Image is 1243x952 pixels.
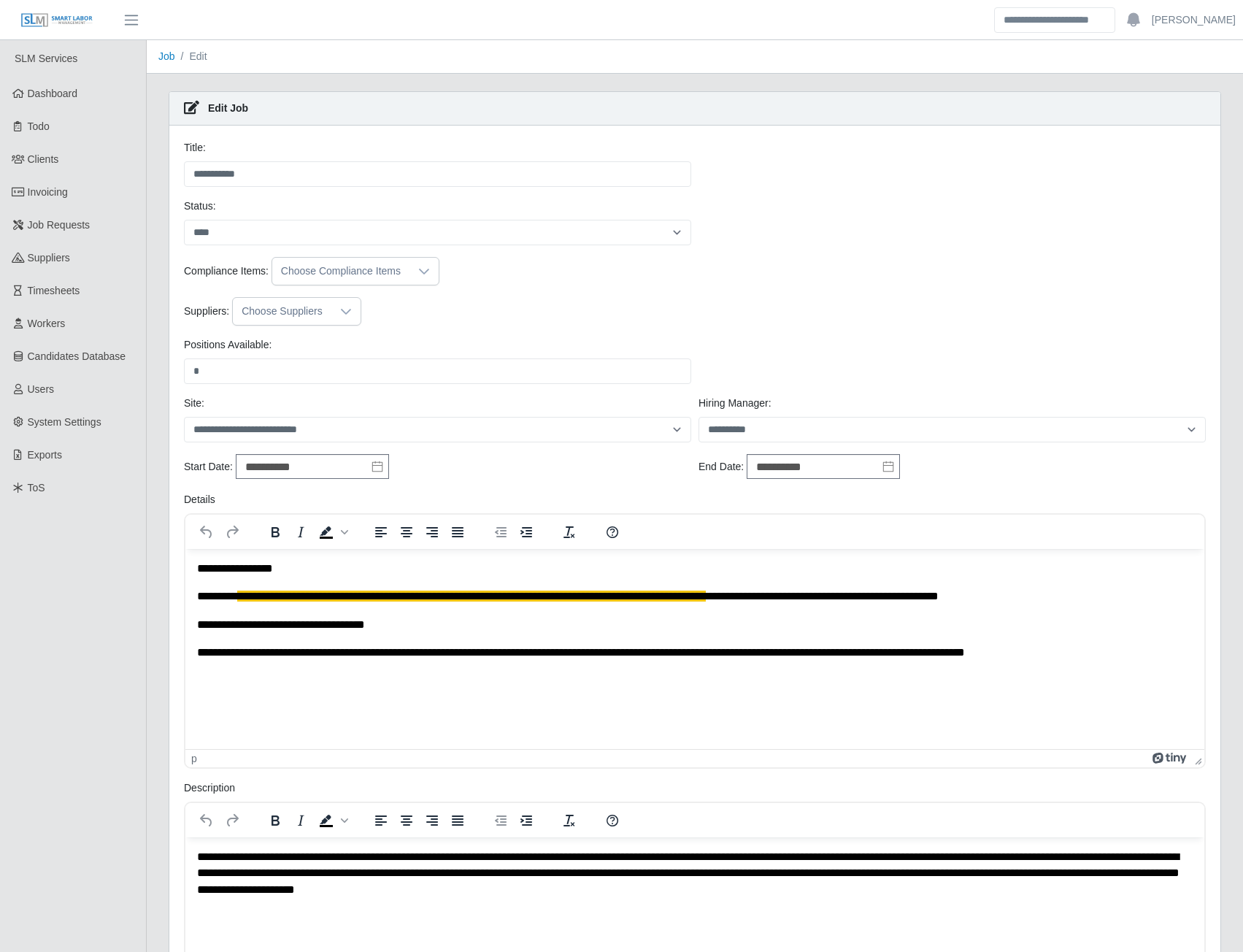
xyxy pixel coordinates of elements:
[184,396,204,411] label: Site:
[28,318,66,329] span: Workers
[28,120,50,132] span: Todo
[369,810,393,831] button: Align left
[445,522,470,542] button: Justify
[1189,750,1204,767] div: Press the Up and Down arrow keys to resize the editor.
[263,522,288,542] button: Bold
[28,88,78,99] span: Dashboard
[314,522,350,542] div: Background color Black
[233,298,331,325] div: Choose Suppliers
[369,522,393,542] button: Align left
[184,780,235,796] label: Description
[557,522,582,542] button: Clear formatting
[185,549,1204,749] iframe: Rich Text Area
[314,810,350,831] div: Background color Black
[28,285,80,296] span: Timesheets
[184,459,233,475] label: Start Date:
[220,522,245,542] button: Redo
[194,522,219,542] button: Undo
[194,810,219,831] button: Undo
[184,492,215,507] label: Details
[272,258,409,285] div: Choose Compliance Items
[15,53,77,64] span: SLM Services
[420,810,445,831] button: Align right
[28,383,55,395] span: Users
[394,810,419,831] button: Align center
[420,522,445,542] button: Align right
[158,50,175,62] a: Job
[175,49,207,64] li: Edit
[445,810,470,831] button: Justify
[263,810,288,831] button: Bold
[994,7,1115,33] input: Search
[184,337,272,353] label: Positions Available:
[20,12,93,28] img: SLM Logo
[488,810,513,831] button: Decrease indent
[514,522,539,542] button: Increase indent
[184,140,206,156] label: Title:
[28,482,45,494] span: ToS
[699,459,744,475] label: End Date:
[28,252,70,264] span: Suppliers
[557,810,582,831] button: Clear formatting
[600,810,625,831] button: Help
[1152,12,1236,28] a: [PERSON_NAME]
[184,199,216,214] label: Status:
[600,522,625,542] button: Help
[288,522,313,542] button: Italic
[514,810,539,831] button: Increase indent
[28,153,59,165] span: Clients
[184,264,269,279] label: Compliance Items:
[28,416,101,428] span: System Settings
[1152,753,1189,764] a: Powered by Tiny
[488,522,513,542] button: Decrease indent
[288,810,313,831] button: Italic
[191,753,197,764] div: p
[184,304,229,319] label: Suppliers:
[394,522,419,542] button: Align center
[28,219,91,231] span: Job Requests
[699,396,771,411] label: Hiring Manager:
[28,350,126,362] span: Candidates Database
[208,102,248,114] strong: Edit Job
[220,810,245,831] button: Redo
[28,186,68,198] span: Invoicing
[28,449,62,461] span: Exports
